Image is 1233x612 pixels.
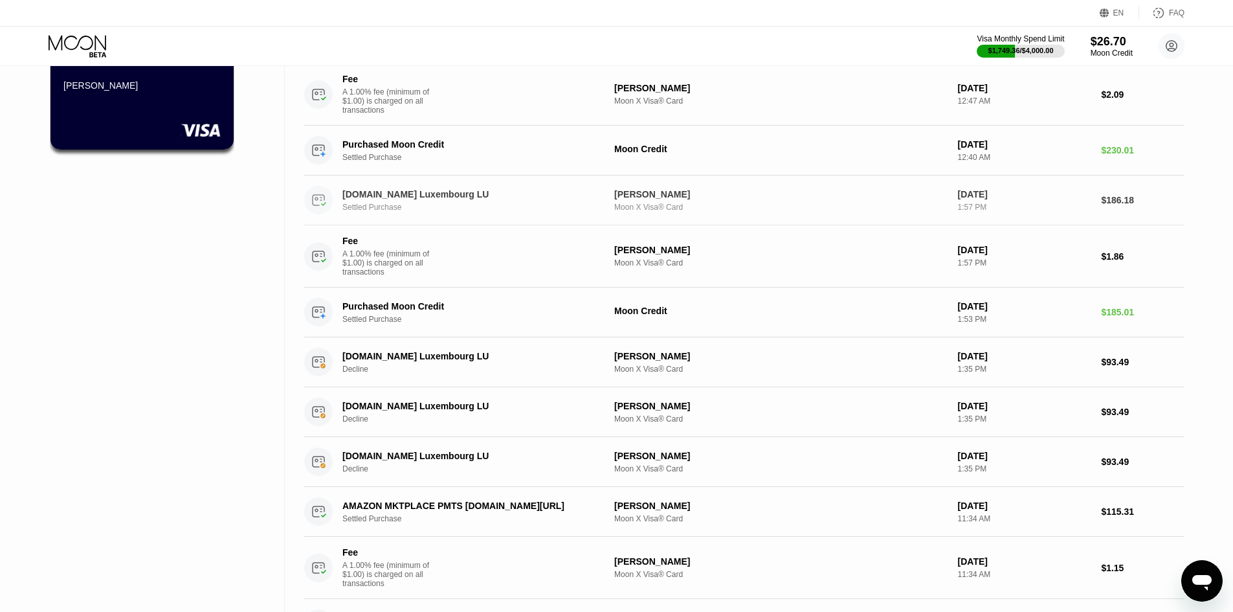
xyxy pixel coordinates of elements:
[342,414,612,424] div: Decline
[958,139,1091,150] div: [DATE]
[304,63,1184,126] div: FeeA 1.00% fee (minimum of $1.00) is charged on all transactions[PERSON_NAME]Moon X Visa® Card[DA...
[342,514,612,523] div: Settled Purchase
[304,126,1184,176] div: Purchased Moon CreditSettled PurchaseMoon Credit[DATE]12:40 AM$230.01
[342,451,594,461] div: [DOMAIN_NAME] Luxembourg LU
[342,189,594,199] div: [DOMAIN_NAME] Luxembourg LU
[342,501,594,511] div: AMAZON MKTPLACE PMTS [DOMAIN_NAME][URL]
[342,365,612,374] div: Decline
[342,301,594,312] div: Purchased Moon Credit
[1181,560,1223,602] iframe: Button to launch messaging window
[958,401,1091,411] div: [DATE]
[342,153,612,162] div: Settled Purchase
[614,514,948,523] div: Moon X Visa® Card
[342,351,594,361] div: [DOMAIN_NAME] Luxembourg LU
[958,570,1091,579] div: 11:34 AM
[958,351,1091,361] div: [DATE]
[63,80,221,91] div: [PERSON_NAME]
[614,83,948,93] div: [PERSON_NAME]
[1101,407,1184,417] div: $93.49
[304,487,1184,537] div: AMAZON MKTPLACE PMTS [DOMAIN_NAME][URL]Settled Purchase[PERSON_NAME]Moon X Visa® Card[DATE]11:34 ...
[1101,563,1184,573] div: $1.15
[1101,251,1184,262] div: $1.86
[1101,506,1184,517] div: $115.31
[958,365,1091,374] div: 1:35 PM
[1100,6,1139,19] div: EN
[304,387,1184,437] div: [DOMAIN_NAME] Luxembourg LUDecline[PERSON_NAME]Moon X Visa® Card[DATE]1:35 PM$93.49
[958,83,1091,93] div: [DATE]
[1113,8,1124,17] div: EN
[614,96,948,106] div: Moon X Visa® Card
[342,401,594,411] div: [DOMAIN_NAME] Luxembourg LU
[958,258,1091,267] div: 1:57 PM
[958,301,1091,312] div: [DATE]
[342,74,433,84] div: Fee
[1139,6,1184,19] div: FAQ
[614,556,948,567] div: [PERSON_NAME]
[1101,89,1184,100] div: $2.09
[958,315,1091,324] div: 1:53 PM
[304,537,1184,599] div: FeeA 1.00% fee (minimum of $1.00) is charged on all transactions[PERSON_NAME]Moon X Visa® Card[DA...
[342,249,439,277] div: A 1.00% fee (minimum of $1.00) is charged on all transactions
[958,203,1091,212] div: 1:57 PM
[614,401,948,411] div: [PERSON_NAME]
[977,34,1064,58] div: Visa Monthly Spend Limit$1,749.36/$4,000.00
[614,351,948,361] div: [PERSON_NAME]
[988,47,1054,54] div: $1,749.36 / $4,000.00
[614,203,948,212] div: Moon X Visa® Card
[614,306,948,316] div: Moon Credit
[342,561,439,588] div: A 1.00% fee (minimum of $1.00) is charged on all transactions
[1169,8,1184,17] div: FAQ
[304,288,1184,337] div: Purchased Moon CreditSettled PurchaseMoon Credit[DATE]1:53 PM$185.01
[1101,357,1184,367] div: $93.49
[614,501,948,511] div: [PERSON_NAME]
[958,514,1091,523] div: 11:34 AM
[958,501,1091,511] div: [DATE]
[1091,35,1133,58] div: $26.70Moon Credit
[614,365,948,374] div: Moon X Visa® Card
[977,34,1064,43] div: Visa Monthly Spend Limit
[342,203,612,212] div: Settled Purchase
[614,451,948,461] div: [PERSON_NAME]
[614,570,948,579] div: Moon X Visa® Card
[304,225,1184,288] div: FeeA 1.00% fee (minimum of $1.00) is charged on all transactions[PERSON_NAME]Moon X Visa® Card[DA...
[1101,195,1184,205] div: $186.18
[342,87,439,115] div: A 1.00% fee (minimum of $1.00) is charged on all transactions
[304,437,1184,487] div: [DOMAIN_NAME] Luxembourg LUDecline[PERSON_NAME]Moon X Visa® Card[DATE]1:35 PM$93.49
[1091,49,1133,58] div: Moon Credit
[958,451,1091,461] div: [DATE]
[958,189,1091,199] div: [DATE]
[958,464,1091,473] div: 1:35 PM
[342,464,612,473] div: Decline
[614,464,948,473] div: Moon X Visa® Card
[1101,145,1184,155] div: $230.01
[614,414,948,424] div: Moon X Visa® Card
[304,337,1184,387] div: [DOMAIN_NAME] Luxembourg LUDecline[PERSON_NAME]Moon X Visa® Card[DATE]1:35 PM$93.49
[614,144,948,154] div: Moon Credit
[958,556,1091,567] div: [DATE]
[1091,35,1133,49] div: $26.70
[342,315,612,324] div: Settled Purchase
[342,139,594,150] div: Purchased Moon Credit
[614,245,948,255] div: [PERSON_NAME]
[1101,457,1184,467] div: $93.49
[958,245,1091,255] div: [DATE]
[1101,307,1184,317] div: $185.01
[50,34,234,150] div: $26.70● ● ● ●4474[PERSON_NAME]
[614,258,948,267] div: Moon X Visa® Card
[958,96,1091,106] div: 12:47 AM
[342,547,433,558] div: Fee
[958,153,1091,162] div: 12:40 AM
[304,176,1184,225] div: [DOMAIN_NAME] Luxembourg LUSettled Purchase[PERSON_NAME]Moon X Visa® Card[DATE]1:57 PM$186.18
[958,414,1091,424] div: 1:35 PM
[614,189,948,199] div: [PERSON_NAME]
[342,236,433,246] div: Fee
